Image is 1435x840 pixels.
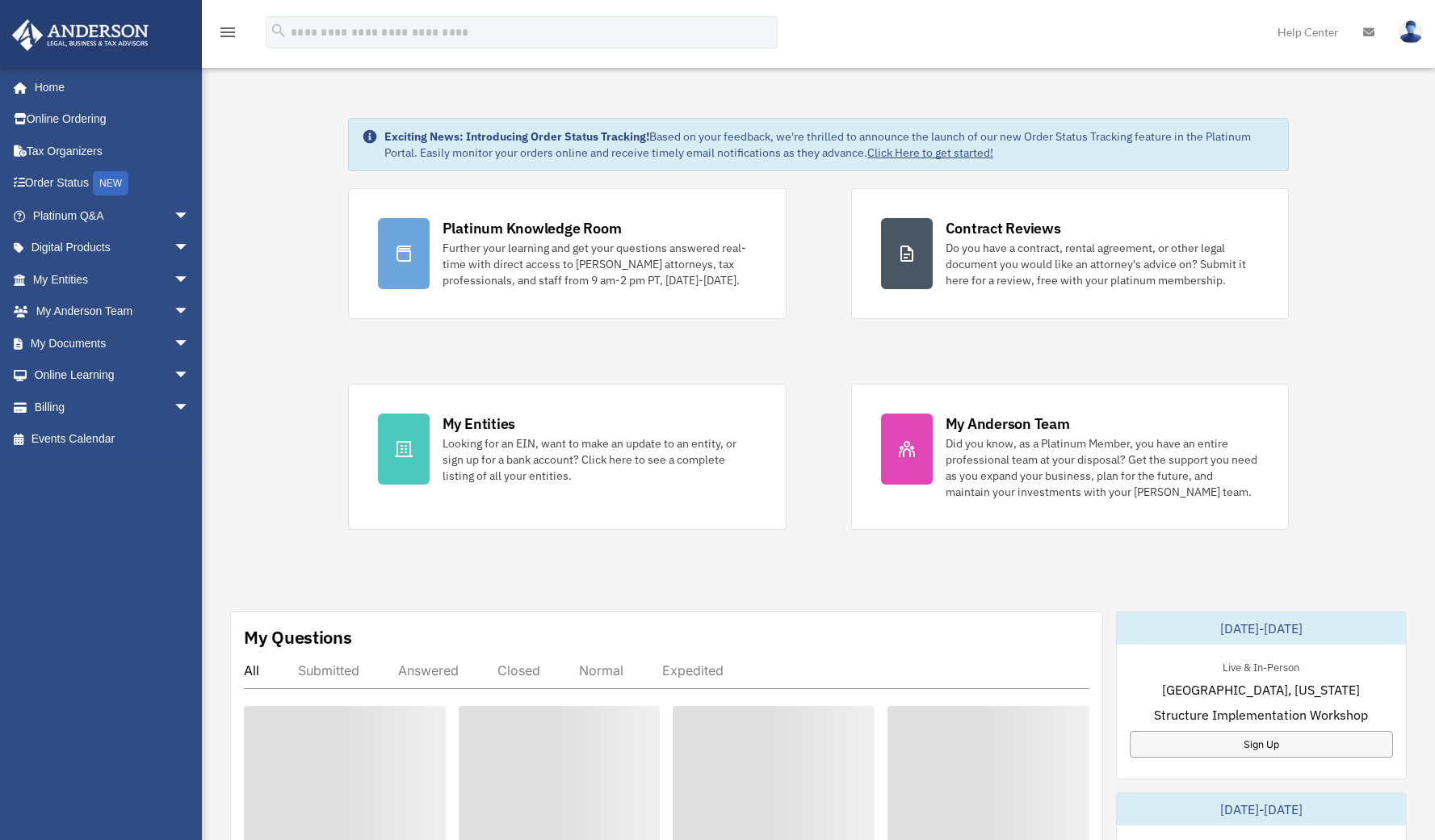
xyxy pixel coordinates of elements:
div: My Entities [443,414,515,434]
img: User Pic [1399,20,1423,44]
div: Platinum Knowledge Room [443,218,622,238]
a: Home [11,71,206,103]
div: Live & In-Person [1210,657,1312,674]
div: Looking for an EIN, want to make an update to an entity, or sign up for a bank account? Click her... [443,435,757,484]
span: arrow_drop_down [174,232,206,265]
strong: Exciting News: Introducing Order Status Tracking! [384,129,649,144]
span: arrow_drop_down [174,199,206,233]
div: My Anderson Team [946,414,1070,434]
a: Tax Organizers [11,135,214,167]
div: My Questions [244,625,352,649]
a: Online Learningarrow_drop_down [11,359,214,392]
div: [DATE]-[DATE] [1117,793,1406,825]
div: NEW [93,171,128,195]
span: [GEOGRAPHIC_DATA], [US_STATE] [1162,680,1360,699]
span: arrow_drop_down [174,359,206,393]
div: Expedited [662,662,724,678]
a: Billingarrow_drop_down [11,391,214,423]
a: Sign Up [1130,731,1393,758]
div: [DATE]-[DATE] [1117,612,1406,645]
div: Submitted [298,662,359,678]
div: Closed [497,662,540,678]
i: search [270,22,287,40]
a: Platinum Q&Aarrow_drop_down [11,199,214,232]
span: arrow_drop_down [174,327,206,360]
div: Do you have a contract, rental agreement, or other legal document you would like an attorney's ad... [946,240,1260,288]
div: Normal [579,662,623,678]
div: Did you know, as a Platinum Member, you have an entire professional team at your disposal? Get th... [946,435,1260,500]
div: All [244,662,259,678]
a: Platinum Knowledge Room Further your learning and get your questions answered real-time with dire... [348,188,787,319]
a: Order StatusNEW [11,167,214,200]
a: My Anderson Team Did you know, as a Platinum Member, you have an entire professional team at your... [851,384,1290,530]
div: Answered [398,662,459,678]
a: Digital Productsarrow_drop_down [11,232,214,264]
a: Online Ordering [11,103,214,136]
a: My Documentsarrow_drop_down [11,327,214,359]
a: Click Here to get started! [867,145,993,160]
a: Events Calendar [11,423,214,456]
i: menu [218,23,237,42]
div: Contract Reviews [946,218,1061,238]
a: menu [218,28,237,42]
div: Further your learning and get your questions answered real-time with direct access to [PERSON_NAM... [443,240,757,288]
div: Based on your feedback, we're thrilled to announce the launch of our new Order Status Tracking fe... [384,128,1276,161]
a: My Entities Looking for an EIN, want to make an update to an entity, or sign up for a bank accoun... [348,384,787,530]
span: arrow_drop_down [174,391,206,424]
span: arrow_drop_down [174,263,206,296]
span: arrow_drop_down [174,296,206,329]
span: Structure Implementation Workshop [1154,705,1368,724]
img: Anderson Advisors Platinum Portal [7,19,153,51]
a: My Anderson Teamarrow_drop_down [11,296,214,328]
a: My Entitiesarrow_drop_down [11,263,214,296]
a: Contract Reviews Do you have a contract, rental agreement, or other legal document you would like... [851,188,1290,319]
